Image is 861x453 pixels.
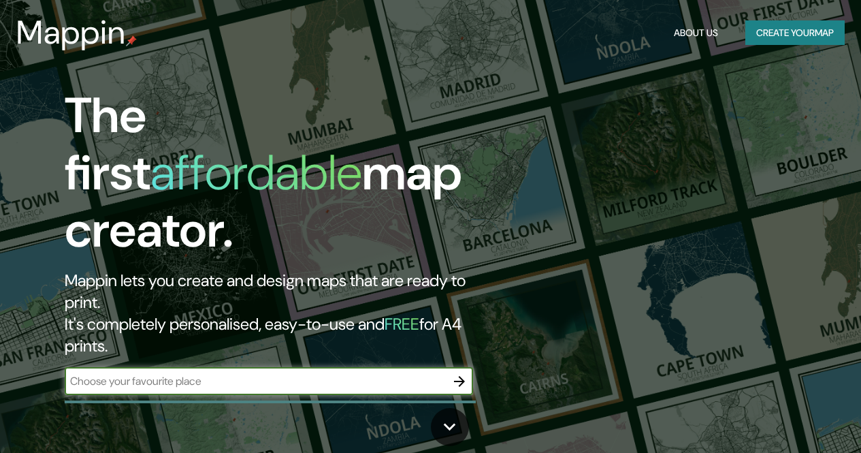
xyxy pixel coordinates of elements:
[385,313,419,334] h5: FREE
[65,270,496,357] h2: Mappin lets you create and design maps that are ready to print. It's completely personalised, eas...
[126,35,137,46] img: mappin-pin
[668,20,724,46] button: About Us
[16,14,126,52] h3: Mappin
[150,141,362,204] h1: affordable
[65,373,446,389] input: Choose your favourite place
[65,87,496,270] h1: The first map creator.
[745,20,845,46] button: Create yourmap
